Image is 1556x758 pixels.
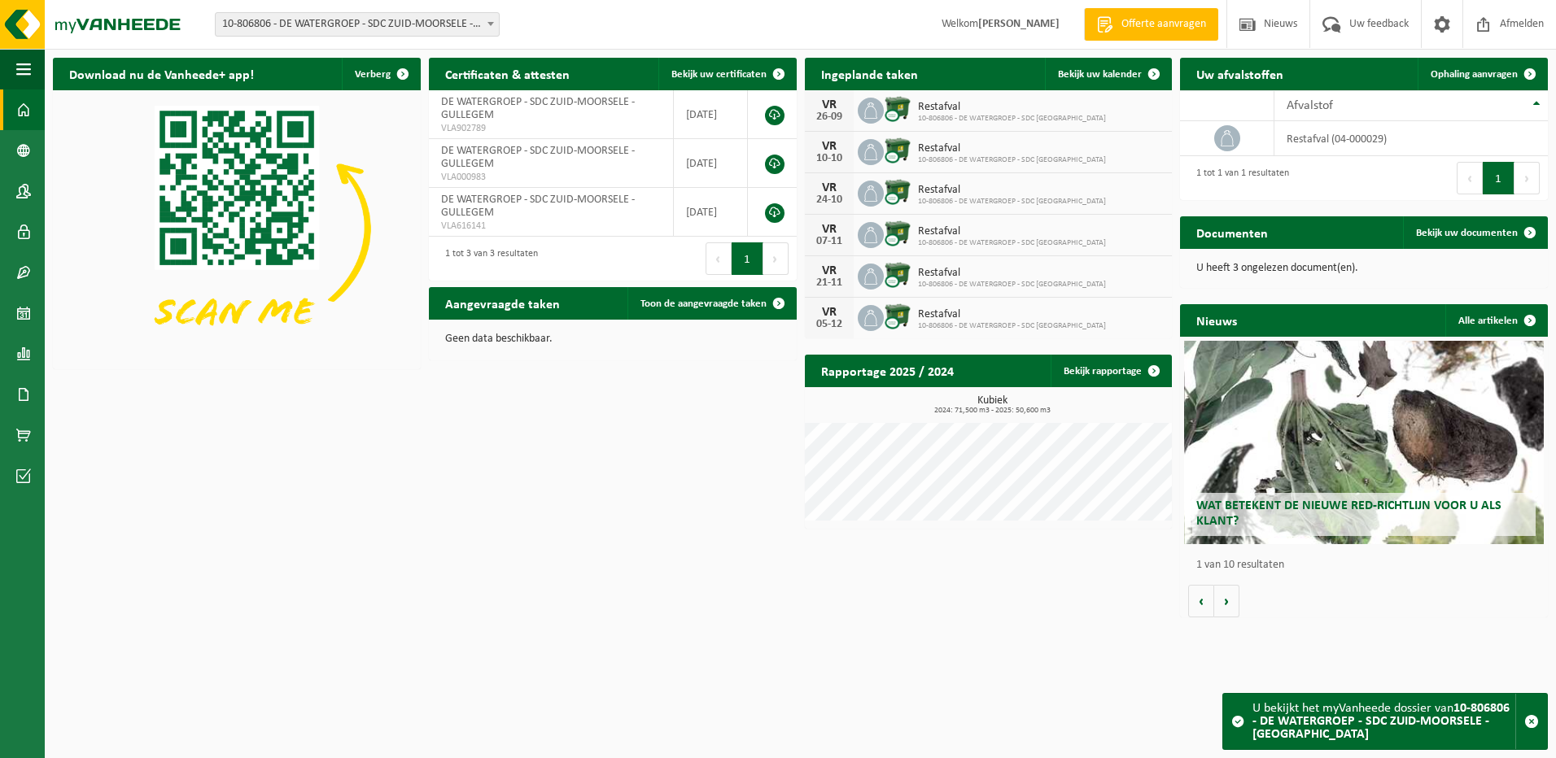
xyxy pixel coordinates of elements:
div: 1 tot 3 van 3 resultaten [437,241,538,277]
p: 1 van 10 resultaten [1196,560,1540,571]
p: Geen data beschikbaar. [445,333,780,345]
span: Offerte aanvragen [1117,16,1210,33]
span: 10-806806 - DE WATERGROEP - SDC ZUID-MOORSELE - GULLEGEM [215,12,500,37]
div: 05-12 [813,319,846,330]
span: 10-806806 - DE WATERGROEP - SDC [GEOGRAPHIC_DATA] [918,321,1106,331]
span: DE WATERGROEP - SDC ZUID-MOORSELE - GULLEGEM [441,145,635,170]
h2: Ingeplande taken [805,58,934,89]
span: Restafval [918,308,1106,321]
div: VR [813,223,846,236]
img: WB-1100-CU [884,137,911,164]
div: 07-11 [813,236,846,247]
span: 10-806806 - DE WATERGROEP - SDC [GEOGRAPHIC_DATA] [918,197,1106,207]
p: U heeft 3 ongelezen document(en). [1196,263,1532,274]
button: 1 [1483,162,1514,194]
img: Download de VHEPlus App [53,90,421,366]
span: Restafval [918,184,1106,197]
span: Verberg [355,69,391,80]
span: VLA000983 [441,171,661,184]
h2: Documenten [1180,216,1284,248]
button: Next [763,242,789,275]
button: Previous [706,242,732,275]
strong: [PERSON_NAME] [978,18,1060,30]
span: DE WATERGROEP - SDC ZUID-MOORSELE - GULLEGEM [441,194,635,219]
button: Next [1514,162,1540,194]
div: 21-11 [813,277,846,289]
div: VR [813,264,846,277]
button: 1 [732,242,763,275]
img: WB-1100-CU [884,220,911,247]
h2: Aangevraagde taken [429,287,576,319]
span: Restafval [918,267,1106,280]
span: Bekijk uw documenten [1416,228,1518,238]
a: Offerte aanvragen [1084,8,1218,41]
strong: 10-806806 - DE WATERGROEP - SDC ZUID-MOORSELE - [GEOGRAPHIC_DATA] [1252,702,1510,741]
span: 10-806806 - DE WATERGROEP - SDC [GEOGRAPHIC_DATA] [918,114,1106,124]
td: restafval (04-000029) [1274,121,1548,156]
div: 24-10 [813,194,846,206]
span: Bekijk uw certificaten [671,69,767,80]
div: 26-09 [813,111,846,123]
a: Toon de aangevraagde taken [627,287,795,320]
span: 2024: 71,500 m3 - 2025: 50,600 m3 [813,407,1173,415]
td: [DATE] [674,188,748,237]
td: [DATE] [674,90,748,139]
span: Ophaling aanvragen [1431,69,1518,80]
img: WB-1100-CU [884,261,911,289]
span: Wat betekent de nieuwe RED-richtlijn voor u als klant? [1196,499,1501,528]
button: Volgende [1214,585,1239,617]
div: VR [813,181,846,194]
img: WB-1100-CU [884,178,911,206]
span: VLA902789 [441,122,661,135]
span: DE WATERGROEP - SDC ZUID-MOORSELE - GULLEGEM [441,96,635,121]
div: VR [813,98,846,111]
a: Bekijk uw kalender [1045,58,1170,90]
div: 10-10 [813,153,846,164]
div: 1 tot 1 van 1 resultaten [1188,160,1289,196]
span: 10-806806 - DE WATERGROEP - SDC ZUID-MOORSELE - GULLEGEM [216,13,499,36]
button: Verberg [342,58,419,90]
span: Toon de aangevraagde taken [640,298,767,309]
a: Bekijk rapportage [1051,355,1170,387]
h2: Certificaten & attesten [429,58,586,89]
img: WB-1100-CU [884,95,911,123]
a: Bekijk uw documenten [1403,216,1546,249]
div: U bekijkt het myVanheede dossier van [1252,694,1515,749]
h3: Kubiek [813,395,1173,415]
h2: Rapportage 2025 / 2024 [805,355,970,386]
span: Restafval [918,142,1106,155]
div: VR [813,140,846,153]
a: Bekijk uw certificaten [658,58,795,90]
span: 10-806806 - DE WATERGROEP - SDC [GEOGRAPHIC_DATA] [918,155,1106,165]
h2: Nieuws [1180,304,1253,336]
a: Wat betekent de nieuwe RED-richtlijn voor u als klant? [1184,341,1545,544]
span: Restafval [918,225,1106,238]
span: 10-806806 - DE WATERGROEP - SDC [GEOGRAPHIC_DATA] [918,280,1106,290]
h2: Uw afvalstoffen [1180,58,1300,89]
span: VLA616141 [441,220,661,233]
span: 10-806806 - DE WATERGROEP - SDC [GEOGRAPHIC_DATA] [918,238,1106,248]
button: Vorige [1188,585,1214,617]
span: Afvalstof [1287,99,1333,112]
a: Ophaling aanvragen [1418,58,1546,90]
span: Restafval [918,101,1106,114]
span: Bekijk uw kalender [1058,69,1142,80]
div: VR [813,306,846,319]
a: Alle artikelen [1445,304,1546,337]
td: [DATE] [674,139,748,188]
button: Previous [1457,162,1483,194]
h2: Download nu de Vanheede+ app! [53,58,270,89]
img: WB-1100-CU [884,303,911,330]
